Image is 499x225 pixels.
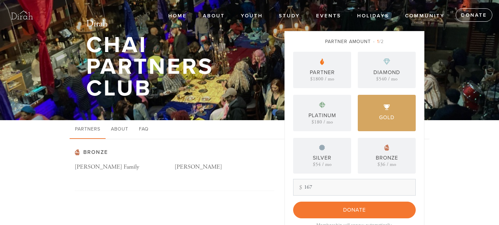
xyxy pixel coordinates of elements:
div: Diamond [373,68,400,76]
div: Gold [379,114,394,122]
p: [PERSON_NAME] Family [75,162,175,172]
img: pp-gold.svg [384,104,390,110]
div: Platinum [308,111,336,120]
a: Partners [70,120,106,139]
div: $36 / mo [377,162,396,167]
img: pp-bronze.svg [384,145,389,151]
div: Bronze [376,154,398,162]
div: $180 / mo [311,120,333,125]
img: pp-silver.svg [319,145,325,151]
h1: Chai Partners Club [86,34,263,99]
div: $1800 / mo [310,76,334,81]
div: $54 / mo [313,162,331,167]
span: /2 [373,39,384,44]
a: About [106,120,134,139]
div: Partner Amount [293,38,416,45]
a: Youth [236,10,268,22]
h3: Bronze [75,149,274,156]
a: FAQ [134,120,154,139]
div: $540 / mo [376,76,397,81]
a: Holidays [352,10,394,22]
a: Events [311,10,346,22]
img: pp-platinum.svg [319,101,325,108]
a: About [198,10,230,22]
input: Other amount [293,179,416,196]
a: Donate [456,8,492,22]
p: [PERSON_NAME] [175,162,274,172]
img: pp-bronze.svg [75,149,80,155]
input: Donate [293,202,416,218]
span: 1 [377,39,379,44]
img: pp-diamond.svg [383,58,390,65]
div: Silver [313,154,331,162]
a: Study [274,10,305,22]
div: Partner [310,68,335,76]
a: Community [400,10,450,22]
a: Home [163,10,192,22]
img: pp-partner.svg [320,58,324,65]
img: Untitled%20design%20%284%29.png [10,3,34,27]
